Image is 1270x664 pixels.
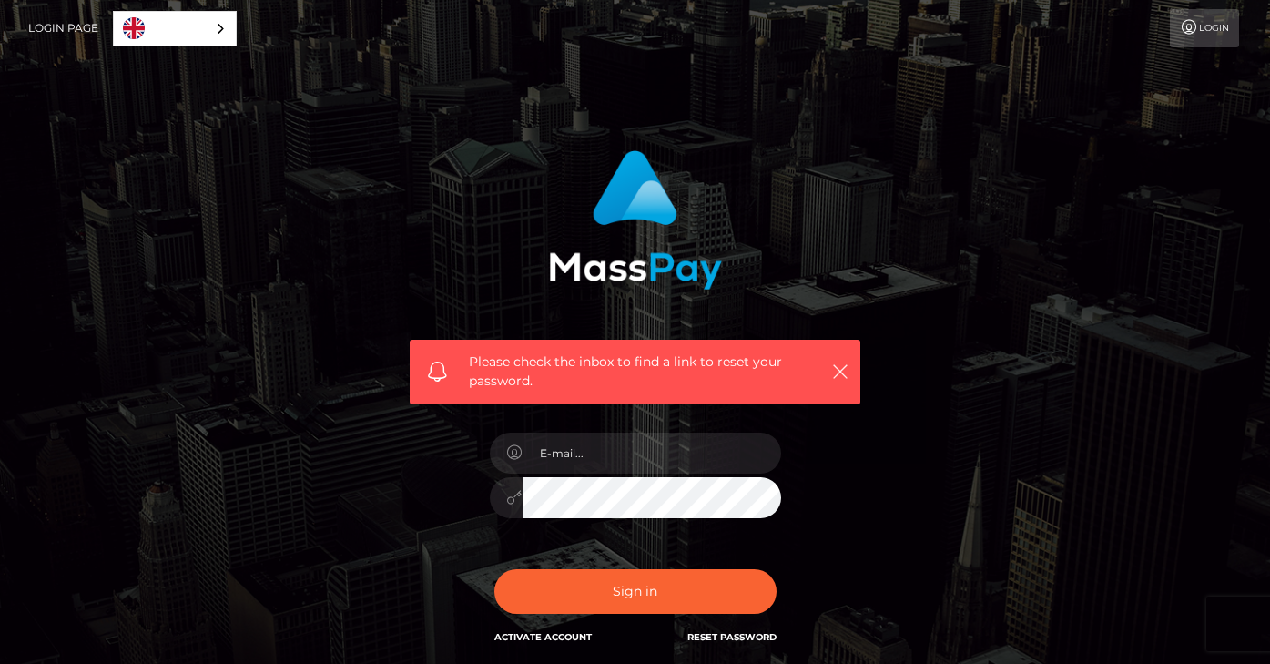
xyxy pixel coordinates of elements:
a: Reset Password [687,631,777,643]
div: Language [113,11,237,46]
a: Login [1170,9,1239,47]
a: Activate Account [494,631,592,643]
a: Login Page [28,9,98,47]
a: English [114,12,236,46]
img: MassPay Login [549,150,722,290]
aside: Language selected: English [113,11,237,46]
button: Sign in [494,569,777,614]
input: E-mail... [523,433,781,474]
span: Please check the inbox to find a link to reset your password. [469,352,801,391]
